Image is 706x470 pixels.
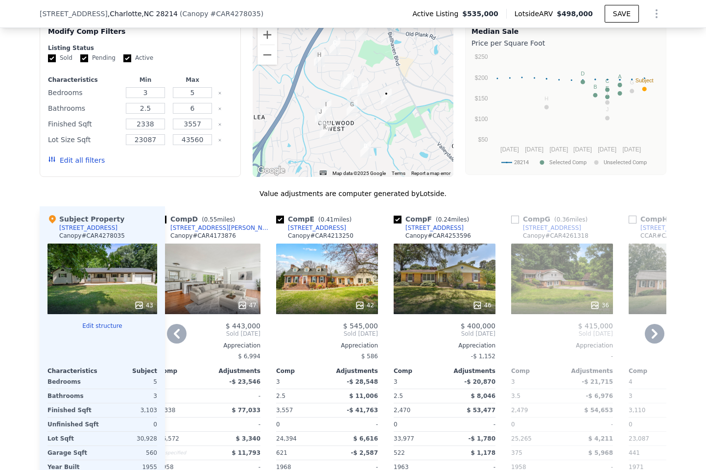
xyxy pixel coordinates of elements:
span: Active Listing [412,9,462,19]
text: H [544,96,548,101]
div: 560 [104,446,157,460]
text: $250 [475,53,488,60]
div: Comp [276,367,327,375]
div: Comp G [511,214,591,224]
text: $150 [475,95,488,102]
span: 3 [511,378,515,385]
span: 25,265 [511,435,532,442]
button: Keyboard shortcuts [320,171,327,175]
text: [DATE] [550,146,568,153]
div: 0 [104,418,157,431]
div: Appreciation [511,342,613,349]
span: 522 [394,449,405,456]
div: 46 [472,300,492,310]
text: F [618,82,622,88]
div: 925 Belmorrow Dr [329,38,340,54]
div: Subject Property [47,214,124,224]
a: [STREET_ADDRESS] [276,224,346,232]
a: [STREET_ADDRESS] [511,224,581,232]
div: [STREET_ADDRESS] [59,224,118,232]
a: [STREET_ADDRESS] [394,224,464,232]
span: $ 586 [361,353,378,360]
text: [DATE] [598,146,616,153]
button: Edit structure [47,322,157,330]
text: B [593,84,597,90]
div: 109 Chanticleer Ct [343,72,354,88]
div: Comp [511,367,562,375]
span: $535,000 [462,9,498,19]
span: Canopy [182,10,208,18]
span: 0 [511,421,515,428]
text: [DATE] [525,146,543,153]
span: $ 5,968 [588,449,613,456]
span: $ 443,000 [226,322,260,330]
div: Unspecified [159,446,208,460]
div: Characteristics [47,367,102,375]
div: Bedrooms [47,375,100,389]
div: 47 [237,300,257,310]
text: [DATE] [622,146,641,153]
div: 30,928 [104,432,157,445]
div: - [212,418,260,431]
span: -$ 20,870 [464,378,495,385]
span: -$ 2,587 [351,449,378,456]
span: $ 6,994 [238,353,260,360]
label: Pending [80,54,116,62]
span: 3 [276,378,280,385]
div: [STREET_ADDRESS] [640,224,699,232]
span: 3 [394,378,398,385]
span: $ 3,340 [236,435,260,442]
span: , Charlotte [108,9,178,19]
div: Canopy # CAR4261318 [523,232,588,240]
button: Clear [218,91,222,95]
span: -$ 23,546 [229,378,260,385]
span: $ 415,000 [578,322,613,330]
span: ( miles) [550,216,591,223]
text: G [630,79,634,85]
div: 42 [355,300,374,310]
div: Appreciation [159,342,260,349]
div: 245 Enwood Dr [320,123,330,139]
div: 3 [159,389,208,403]
div: Max [171,76,214,84]
div: Finished Sqft [47,403,100,417]
span: Sold [DATE] [276,330,378,338]
text: A [618,74,622,79]
span: , NC 28214 [141,10,178,18]
span: $ 77,033 [232,407,260,414]
div: 727 Belmorrow Dr [314,50,325,67]
span: $ 1,178 [471,449,495,456]
text: [DATE] [573,146,592,153]
img: Google [255,164,287,177]
span: ( miles) [432,216,473,223]
div: 3 [629,389,678,403]
span: 0.55 [204,216,217,223]
button: SAVE [605,5,639,23]
div: 5 [104,375,157,389]
div: ( ) [180,9,263,19]
span: -$ 6,976 [586,393,613,399]
div: Comp [159,367,210,375]
div: 642 Fielding Rd [360,141,371,158]
span: $ 6,616 [353,435,378,442]
span: 2,470 [394,407,410,414]
div: Bedrooms [48,86,120,99]
div: 2.5 [394,389,443,403]
div: Adjustments [210,367,260,375]
div: Unfinished Sqft [47,418,100,431]
div: 511 Glencurry Dr [355,25,366,41]
input: Active [123,54,131,62]
span: Map data ©2025 Google [332,171,386,176]
div: Characteristics [48,76,120,84]
span: Lotside ARV [515,9,557,19]
text: $200 [475,74,488,81]
span: 0 [629,421,633,428]
button: Clear [218,123,222,126]
span: ( miles) [314,216,355,223]
div: Median Sale [471,26,660,36]
span: Sold [DATE] [511,330,613,338]
div: - [329,418,378,431]
span: $ 11,006 [349,393,378,399]
span: 375 [511,449,522,456]
text: E [606,85,609,91]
